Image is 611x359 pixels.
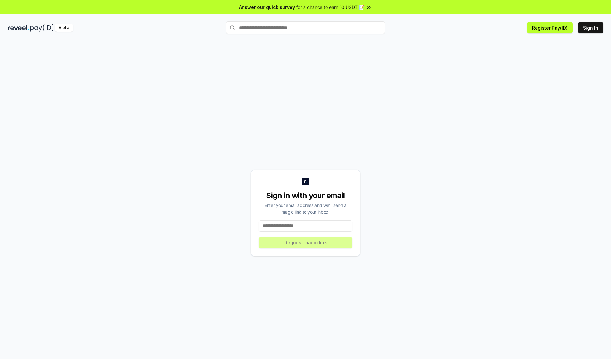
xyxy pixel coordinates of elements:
div: Enter your email address and we’ll send a magic link to your inbox. [259,202,352,215]
div: Alpha [55,24,73,32]
button: Register Pay(ID) [527,22,573,33]
img: logo_small [302,178,309,185]
span: Answer our quick survey [239,4,295,10]
img: reveel_dark [8,24,29,32]
button: Sign In [578,22,603,33]
span: for a chance to earn 10 USDT 📝 [296,4,364,10]
div: Sign in with your email [259,190,352,201]
img: pay_id [30,24,54,32]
